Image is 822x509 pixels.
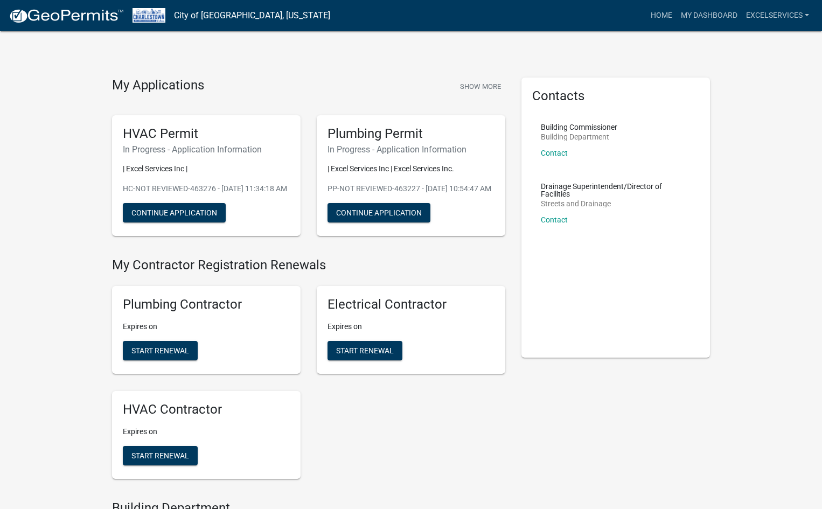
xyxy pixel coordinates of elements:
h4: My Applications [112,78,204,94]
h4: My Contractor Registration Renewals [112,257,505,273]
h5: Plumbing Contractor [123,297,290,312]
p: Expires on [123,321,290,332]
h5: Electrical Contractor [328,297,494,312]
button: Continue Application [123,203,226,222]
a: Home [646,5,677,26]
p: | Excel Services Inc | [123,163,290,175]
button: Start Renewal [123,341,198,360]
h6: In Progress - Application Information [328,144,494,155]
a: My Dashboard [677,5,742,26]
wm-registration-list-section: My Contractor Registration Renewals [112,257,505,487]
p: PP-NOT REVIEWED-463227 - [DATE] 10:54:47 AM [328,183,494,194]
p: Expires on [328,321,494,332]
button: Continue Application [328,203,430,222]
a: excelservices [742,5,813,26]
h5: Contacts [532,88,699,104]
a: Contact [541,215,568,224]
a: City of [GEOGRAPHIC_DATA], [US_STATE] [174,6,330,25]
span: Start Renewal [336,346,394,355]
p: Streets and Drainage [541,200,691,207]
a: Contact [541,149,568,157]
span: Start Renewal [131,346,189,355]
img: City of Charlestown, Indiana [133,8,165,23]
h6: In Progress - Application Information [123,144,290,155]
h5: HVAC Contractor [123,402,290,417]
span: Start Renewal [131,451,189,459]
p: Expires on [123,426,290,437]
p: HC-NOT REVIEWED-463276 - [DATE] 11:34:18 AM [123,183,290,194]
p: Building Department [541,133,617,141]
p: | Excel Services Inc | Excel Services Inc. [328,163,494,175]
h5: Plumbing Permit [328,126,494,142]
p: Building Commissioner [541,123,617,131]
button: Start Renewal [123,446,198,465]
button: Start Renewal [328,341,402,360]
p: Drainage Superintendent/Director of Facilities [541,183,691,198]
button: Show More [456,78,505,95]
h5: HVAC Permit [123,126,290,142]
